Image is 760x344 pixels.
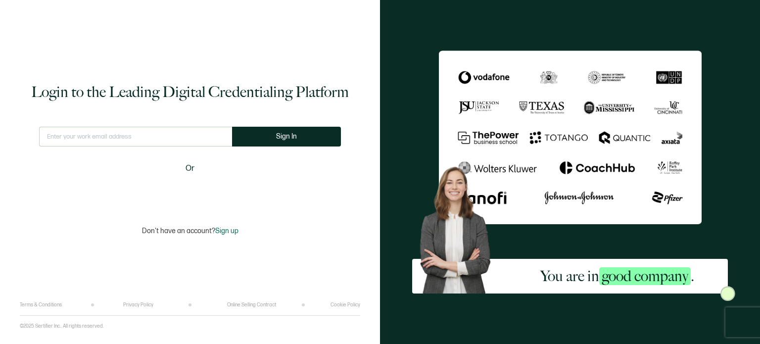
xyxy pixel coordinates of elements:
[232,127,341,147] button: Sign In
[439,50,702,224] img: Sertifier Login - You are in <span class="strong-h">good company</span>.
[540,266,694,286] h2: You are in .
[276,133,297,140] span: Sign In
[412,160,507,293] img: Sertifier Login - You are in <span class="strong-h">good company</span>. Hero
[227,302,276,308] a: Online Selling Contract
[215,227,238,235] span: Sign up
[142,227,238,235] p: Don't have an account?
[186,162,194,175] span: Or
[599,267,691,285] span: good company
[123,302,153,308] a: Privacy Policy
[39,127,232,147] input: Enter your work email address
[331,302,360,308] a: Cookie Policy
[20,302,62,308] a: Terms & Conditions
[31,82,349,102] h1: Login to the Leading Digital Credentialing Platform
[20,323,104,329] p: ©2025 Sertifier Inc.. All rights reserved.
[128,181,252,203] iframe: Bouton "Se connecter avec Google"
[720,286,735,301] img: Sertifier Login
